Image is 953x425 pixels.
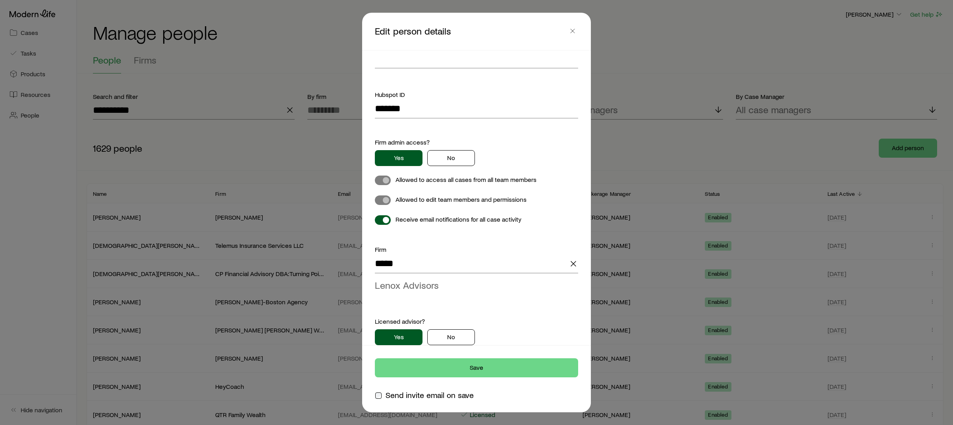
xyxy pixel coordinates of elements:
[375,276,573,294] li: Lenox Advisors
[427,150,475,166] button: No
[375,392,382,399] input: Send invite email on save
[375,329,422,345] button: Yes
[375,150,422,166] button: Yes
[375,25,567,37] p: Edit person details
[386,390,474,400] span: Send invite email on save
[375,329,578,345] div: licensedAdvisorInfo.licensedAdvisor
[375,279,439,291] span: Lenox Advisors
[395,195,527,205] p: Allowed to edit team members and permissions
[395,176,536,185] p: Allowed to access all cases from all team members
[375,150,578,166] div: agencyPrivileges.teamAdmin
[375,358,578,377] button: Save
[375,137,578,147] div: Firm admin access?
[427,329,475,345] button: No
[395,215,521,225] p: Receive email notifications for all case activity
[375,245,578,254] div: Firm
[375,90,578,99] div: Hubspot ID
[375,317,578,326] div: Licensed advisor?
